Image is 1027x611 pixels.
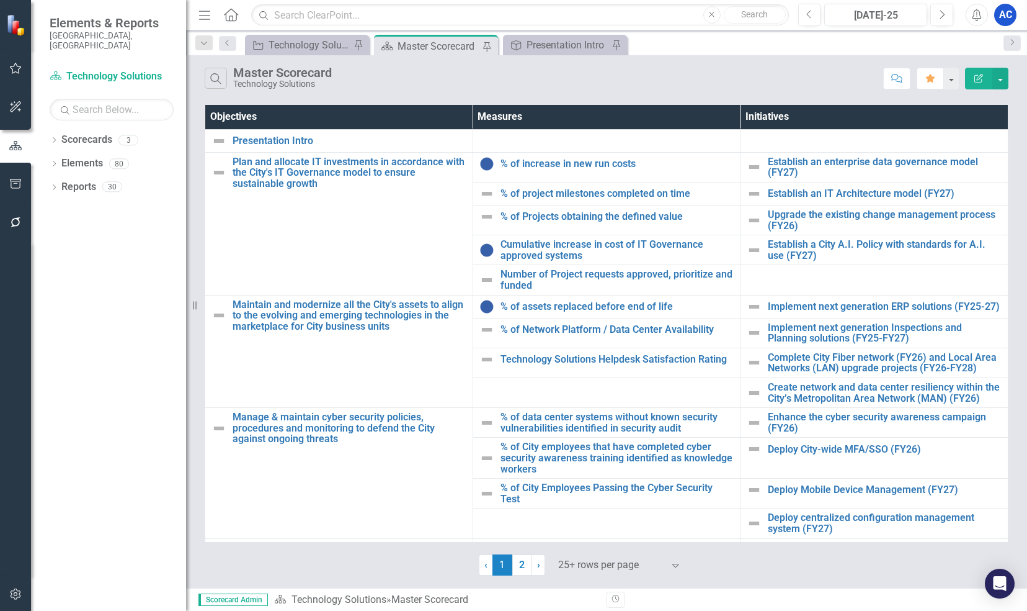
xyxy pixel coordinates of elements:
div: Master Scorecard [233,66,332,79]
img: Target Pending [479,243,494,258]
a: Upgrade the existing change management process (FY26) [768,209,1002,231]
button: AC [994,4,1016,26]
a: % of City Employees Passing the Cyber Security Test [500,482,734,504]
td: Double-Click to Edit Right Click for Context Menu [205,152,473,295]
div: 80 [109,158,129,169]
a: Deploy centralized configuration management system (FY27) [768,512,1002,534]
a: Technology Solutions Helpdesk Satisfaction Rating [500,354,734,365]
td: Double-Click to Edit Right Click for Context Menu [473,408,740,438]
a: Create network and data center resiliency within the City’s Metropolitan Area Network (MAN) (FY26) [768,382,1002,404]
div: Technology Solutions [233,79,332,89]
div: [DATE]-25 [829,8,923,23]
div: » [274,593,597,607]
span: 1 [492,554,512,576]
img: Not Defined [211,134,226,148]
img: Target Pending [479,156,494,171]
a: % of City employees that have completed cyber security awareness training identified as knowledge... [500,441,734,474]
a: % of increase in new run costs [500,158,734,170]
td: Double-Click to Edit Right Click for Context Menu [473,183,740,206]
a: Maintain and modernize all the City's assets to align to the evolving and emerging technologies i... [233,299,466,332]
button: Search [724,6,786,24]
td: Double-Click to Edit Right Click for Context Menu [740,348,1008,378]
td: Double-Click to Edit Right Click for Context Menu [473,438,740,479]
img: Not Defined [747,441,762,456]
td: Double-Click to Edit Right Click for Context Menu [740,479,1008,509]
a: Implement next generation Inspections and Planning solutions (FY25-FY27) [768,322,1002,344]
img: Not Defined [479,415,494,430]
td: Double-Click to Edit Right Click for Context Menu [740,509,1008,538]
img: Not Defined [211,308,226,323]
img: Not Defined [747,243,762,258]
td: Double-Click to Edit Right Click for Context Menu [473,318,740,348]
img: ClearPoint Strategy [6,14,28,36]
td: Double-Click to Edit Right Click for Context Menu [205,129,473,152]
div: Presentation Intro [527,37,608,53]
span: Search [741,9,768,19]
td: Double-Click to Edit Right Click for Context Menu [740,235,1008,265]
a: Presentation Intro [233,135,466,147]
small: [GEOGRAPHIC_DATA], [GEOGRAPHIC_DATA] [50,30,174,51]
span: › [537,559,540,571]
td: Double-Click to Edit Right Click for Context Menu [740,318,1008,348]
div: Master Scorecard [398,38,479,54]
img: Not Defined [747,415,762,430]
a: Scorecards [61,133,112,147]
img: Not Defined [747,160,762,174]
img: Not Defined [211,165,226,180]
a: % of data center systems without known security vulnerabilities identified in security audit [500,412,734,433]
td: Double-Click to Edit Right Click for Context Menu [473,152,740,182]
a: % of Network Platform / Data Center Availability [500,324,734,335]
img: Not Defined [211,421,226,436]
a: Reports [61,180,96,194]
td: Double-Click to Edit Right Click for Context Menu [473,206,740,235]
img: Not Defined [479,209,494,224]
span: ‹ [484,559,487,571]
img: Not Defined [747,299,762,314]
div: 3 [118,135,138,145]
a: Implement next generation ERP solutions (FY25-27) [768,301,1002,312]
img: Not Defined [747,516,762,531]
a: Cumulative increase in cost of IT Governance approved systems [500,239,734,261]
img: Not Defined [747,213,762,228]
img: Not Defined [747,355,762,370]
td: Double-Click to Edit Right Click for Context Menu [205,295,473,408]
img: Not Defined [479,186,494,201]
a: Establish an IT Architecture model (FY27) [768,188,1002,199]
a: Number of Project requests approved, prioritize and funded [500,269,734,291]
div: Open Intercom Messenger [985,569,1015,599]
div: 30 [102,182,122,192]
a: Deploy City-wide MFA/SSO (FY26) [768,444,1002,455]
td: Double-Click to Edit Right Click for Context Menu [473,235,740,265]
div: Master Scorecard [391,594,468,605]
td: Double-Click to Edit Right Click for Context Menu [740,438,1008,479]
a: Manage & maintain cyber security policies, procedures and monitoring to defend the City against o... [233,412,466,445]
img: Not Defined [479,352,494,367]
img: Not Defined [747,186,762,201]
img: Target Pending [479,299,494,314]
a: Establish an enterprise data governance model (FY27) [768,156,1002,178]
img: Not Defined [479,451,494,466]
a: Technology Solutions [50,70,174,84]
a: Technology Solutions [291,594,386,605]
td: Double-Click to Edit Right Click for Context Menu [473,265,740,295]
td: Double-Click to Edit Right Click for Context Menu [740,295,1008,318]
td: Double-Click to Edit Right Click for Context Menu [473,295,740,318]
td: Double-Click to Edit Right Click for Context Menu [473,538,740,561]
div: Technology Solutions Strategic Initiatives [269,37,350,53]
a: Complete City Fiber network (FY26) and Local Area Networks (LAN) upgrade projects (FY26-FY28) [768,352,1002,374]
td: Double-Click to Edit Right Click for Context Menu [740,183,1008,206]
img: Not Defined [479,486,494,501]
img: Not Defined [747,482,762,497]
a: Enhance the cyber security awareness campaign (FY26) [768,412,1002,433]
td: Double-Click to Edit Right Click for Context Menu [473,348,740,378]
a: Presentation Intro [506,37,608,53]
td: Double-Click to Edit Right Click for Context Menu [473,479,740,509]
td: Double-Click to Edit Right Click for Context Menu [740,152,1008,182]
input: Search Below... [50,99,174,120]
input: Search ClearPoint... [251,4,788,26]
img: Not Defined [479,322,494,337]
a: % of project milestones completed on time [500,188,734,199]
a: % of Projects obtaining the defined value [500,211,734,222]
span: Elements & Reports [50,16,174,30]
